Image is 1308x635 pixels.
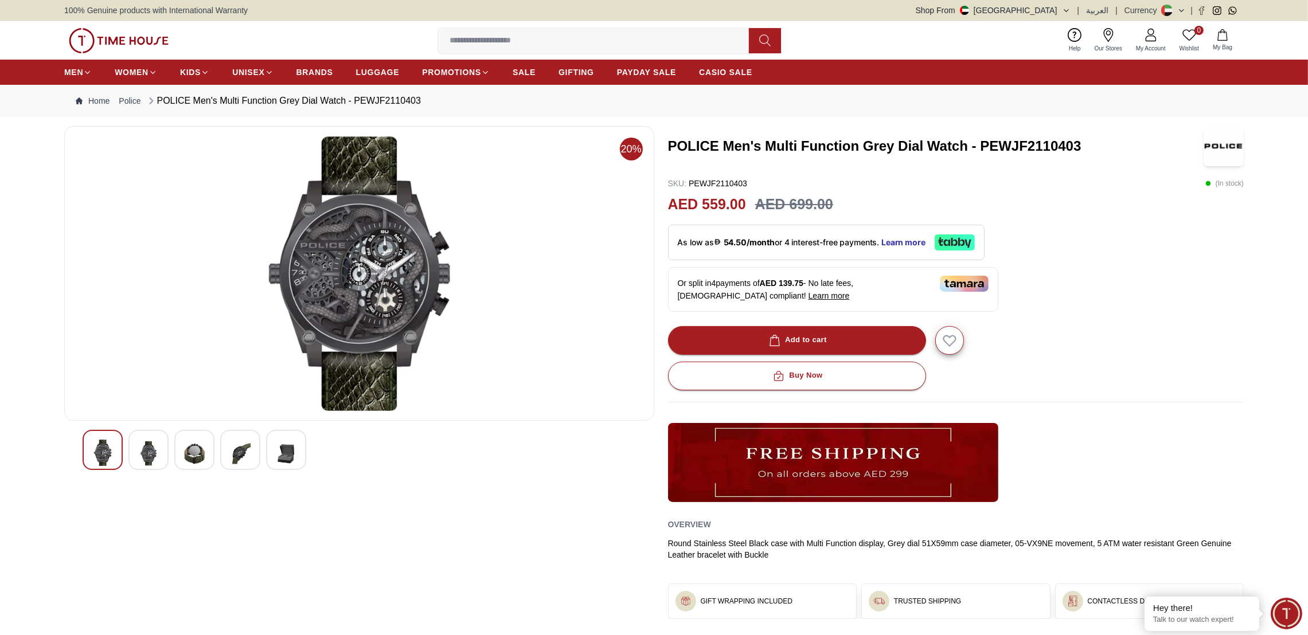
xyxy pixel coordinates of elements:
img: POLICE Men's Multi Function Grey Dial Watch - PEWJF2110403 [138,440,159,468]
a: UNISEX [232,62,273,83]
button: Buy Now [668,362,926,390]
div: Hey there! [1153,602,1251,614]
span: My Bag [1208,43,1237,52]
div: Chat Widget [1271,598,1302,629]
span: Our Stores [1090,44,1127,53]
a: 0Wishlist [1173,26,1206,55]
img: United Arab Emirates [960,6,969,15]
h3: GIFT WRAPPING INCLUDED [701,597,792,606]
img: ... [69,28,169,53]
a: Instagram [1213,6,1221,15]
nav: Breadcrumb [64,85,1244,117]
span: SALE [513,66,536,78]
span: Help [1064,44,1086,53]
a: LUGGAGE [356,62,400,83]
img: POLICE Men's Multi Function Grey Dial Watch - PEWJF2110403 [74,136,645,411]
a: KIDS [180,62,209,83]
span: LUGGAGE [356,66,400,78]
a: WOMEN [115,62,157,83]
h3: TRUSTED SHIPPING [894,597,961,606]
span: | [1190,5,1193,16]
span: | [1077,5,1080,16]
span: | [1115,5,1118,16]
a: PAYDAY SALE [617,62,676,83]
span: CASIO SALE [699,66,752,78]
h3: POLICE Men's Multi Function Grey Dial Watch - PEWJF2110403 [668,137,1196,155]
a: Help [1062,26,1088,55]
a: Home [76,95,110,107]
button: العربية [1086,5,1108,16]
a: Police [119,95,140,107]
span: AED 139.75 [760,279,803,288]
a: SALE [513,62,536,83]
img: POLICE Men's Multi Function Grey Dial Watch - PEWJF2110403 [92,440,113,466]
span: PAYDAY SALE [617,66,676,78]
span: SKU : [668,179,687,188]
span: 100% Genuine products with International Warranty [64,5,248,16]
a: Whatsapp [1228,6,1237,15]
div: Currency [1125,5,1162,16]
img: ... [1067,595,1079,607]
span: PROMOTIONS [422,66,481,78]
a: GIFTING [559,62,594,83]
span: 20% [620,138,643,160]
div: Add to cart [767,334,827,347]
span: KIDS [180,66,201,78]
img: POLICE Men's Multi Function Grey Dial Watch - PEWJF2110403 [184,440,205,468]
a: CASIO SALE [699,62,752,83]
h3: AED 699.00 [755,194,833,215]
span: BRANDS [296,66,333,78]
span: My Account [1131,44,1170,53]
span: Wishlist [1175,44,1204,53]
p: Talk to our watch expert! [1153,615,1251,625]
img: ... [668,423,998,502]
span: WOMEN [115,66,149,78]
span: MEN [64,66,83,78]
img: POLICE Men's Multi Function Grey Dial Watch - PEWJF2110403 [276,440,296,468]
button: Add to cart [668,326,926,355]
img: ... [873,595,885,607]
a: MEN [64,62,92,83]
div: Or split in 4 payments of - No late fees, [DEMOGRAPHIC_DATA] compliant! [668,267,998,312]
h3: CONTACTLESS DELIVERY [1088,597,1174,606]
span: GIFTING [559,66,594,78]
span: Learn more [809,291,850,300]
a: BRANDS [296,62,333,83]
h2: AED 559.00 [668,194,746,215]
a: PROMOTIONS [422,62,490,83]
div: POLICE Men's Multi Function Grey Dial Watch - PEWJF2110403 [146,94,421,108]
button: My Bag [1206,27,1239,54]
span: 0 [1194,26,1204,35]
img: POLICE Men's Multi Function Grey Dial Watch - PEWJF2110403 [230,440,251,468]
button: Shop From[GEOGRAPHIC_DATA] [916,5,1071,16]
h2: Overview [668,516,711,533]
span: UNISEX [232,66,264,78]
img: POLICE Men's Multi Function Grey Dial Watch - PEWJF2110403 [1204,126,1244,166]
a: Facebook [1197,6,1206,15]
a: Our Stores [1088,26,1129,55]
div: Round Stainless Steel Black case with Multi Function display, Grey dial 51X59mm case diameter, 05... [668,538,1244,560]
img: Tamara [940,276,989,292]
div: Buy Now [771,369,822,382]
p: ( In stock ) [1205,178,1244,189]
img: ... [680,595,692,607]
p: PEWJF2110403 [668,178,748,189]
